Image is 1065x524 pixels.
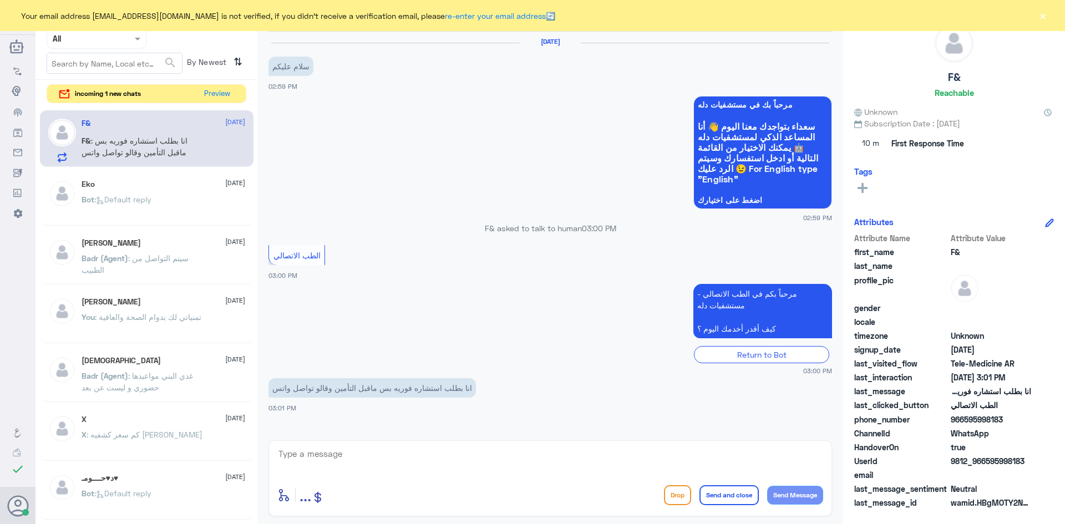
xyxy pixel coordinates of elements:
[854,399,949,411] span: last_clicked_button
[82,253,189,274] span: : سيتم التواصل من الطبيب
[854,428,949,439] span: ChannelId
[951,441,1031,453] span: true
[854,344,949,355] span: signup_date
[951,469,1031,481] span: null
[951,399,1031,411] span: الطب الاتصالي
[164,54,177,72] button: search
[951,330,1031,342] span: Unknown
[854,316,949,328] span: locale
[82,371,193,392] span: : غدي البني مواعيدها حضوري و ليست عن بعد
[82,180,95,189] h5: Eko
[82,238,141,248] h5: Anas
[935,88,974,98] h6: Reachable
[951,497,1031,508] span: wamid.HBgMOTY2NTk1OTk4MTgzFQIAEhgUM0FCMTREOThBNTQxODdCRDczMkEA
[854,118,1054,129] span: Subscription Date : [DATE]
[948,71,961,84] h5: F&
[854,260,949,272] span: last_name
[268,57,313,76] p: 14/8/2025, 2:59 PM
[951,483,1031,495] span: 0
[21,10,555,22] span: Your email address [EMAIL_ADDRESS][DOMAIN_NAME] is not verified, if you didn't receive a verifica...
[951,428,1031,439] span: 2
[48,119,76,146] img: defaultAdmin.png
[225,296,245,306] span: [DATE]
[82,415,87,424] h5: X
[664,485,691,505] button: Drop
[854,385,949,397] span: last_message
[891,138,964,149] span: First Response Time
[268,378,476,398] p: 14/8/2025, 3:01 PM
[854,302,949,314] span: gender
[854,166,873,176] h6: Tags
[268,404,296,411] span: 03:01 PM
[803,366,832,375] span: 03:00 PM
[47,53,182,73] input: Search by Name, Local etc…
[951,344,1031,355] span: 2025-08-14T11:59:59.926Z
[951,246,1031,258] span: F&
[48,238,76,266] img: defaultAdmin.png
[82,312,95,322] span: You
[11,462,24,476] i: check
[82,474,119,483] h5: د♥حــــومـ♥
[234,53,242,71] i: ⇅
[445,11,546,21] a: re-enter your email address
[699,485,759,505] button: Send and close
[854,483,949,495] span: last_message_sentiment
[854,455,949,467] span: UserId
[94,195,151,204] span: : Default reply
[951,316,1031,328] span: null
[854,246,949,258] span: first_name
[951,302,1031,314] span: null
[1037,10,1048,21] button: ×
[854,106,897,118] span: Unknown
[951,372,1031,383] span: 2025-08-14T12:01:06.917Z
[854,497,949,508] span: last_message_id
[693,284,832,338] p: 14/8/2025, 3:00 PM
[48,297,76,325] img: defaultAdmin.png
[75,89,141,99] span: incoming 1 new chats
[854,232,949,244] span: Attribute Name
[48,356,76,384] img: defaultAdmin.png
[48,474,76,501] img: defaultAdmin.png
[273,251,321,260] span: الطب الاتصالي
[854,358,949,369] span: last_visited_flow
[48,415,76,442] img: defaultAdmin.png
[94,489,151,498] span: : Default reply
[268,83,297,90] span: 02:59 PM
[82,297,141,307] h5: Mohammed ALRASHED
[82,489,94,498] span: Bot
[225,413,245,423] span: [DATE]
[951,414,1031,425] span: 966595998183
[951,274,978,302] img: defaultAdmin.png
[199,85,235,103] button: Preview
[854,217,894,227] h6: Attributes
[82,253,128,263] span: Badr (Agent)
[698,121,828,184] span: سعداء بتواجدك معنا اليوم 👋 أنا المساعد الذكي لمستشفيات دله 🤖 يمكنك الاختيار من القائمة التالية أو...
[951,358,1031,369] span: Tele-Medicine AR
[182,53,229,75] span: By Newest
[854,414,949,425] span: phone_number
[82,119,91,128] h5: F&
[82,195,94,204] span: Bot
[7,495,28,516] button: Avatar
[854,469,949,481] span: email
[951,455,1031,467] span: 9812_966595998183
[82,430,87,439] span: X
[520,38,581,45] h6: [DATE]
[82,371,128,380] span: Badr (Agent)
[698,100,828,109] span: مرحباً بك في مستشفيات دله
[767,486,823,505] button: Send Message
[854,330,949,342] span: timezone
[854,441,949,453] span: HandoverOn
[300,482,311,507] button: ...
[95,312,201,322] span: : تمنياتي لك بدوام الصحة والعافية
[854,134,887,154] span: 10 m
[82,136,187,157] span: : انا بطلب استشاره فوريه بس ماقبل التأمين وقالو تواصل واتس
[87,430,202,439] span: : كم سعر كشفيه [PERSON_NAME]
[82,356,161,365] h5: سبحان الله
[698,196,828,205] span: اضغط على اختيارك
[935,24,973,62] img: defaultAdmin.png
[225,354,245,364] span: [DATE]
[951,385,1031,397] span: انا بطلب استشاره فوريه بس ماقبل التأمين وقالو تواصل واتس
[225,117,245,127] span: [DATE]
[582,223,616,233] span: 03:00 PM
